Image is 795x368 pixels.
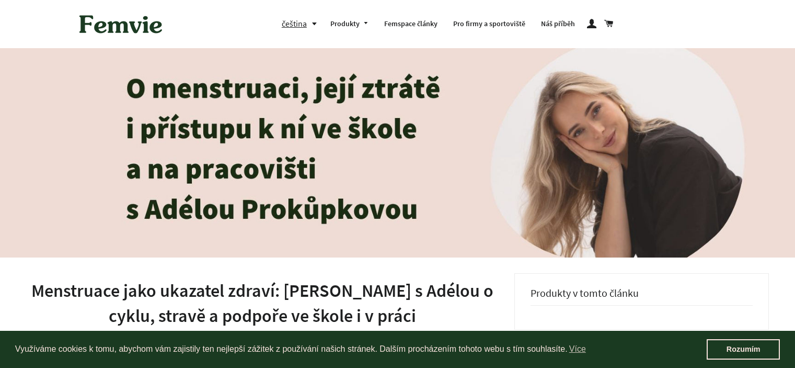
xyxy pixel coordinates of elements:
[533,10,583,38] a: Náš příběh
[568,341,587,357] a: learn more about cookies
[74,8,168,40] img: Femvie
[282,17,322,31] button: čeština
[26,278,499,328] h1: Menstruace jako ukazatel zdraví: [PERSON_NAME] s Adélou o cyklu, stravě a podpoře ve škole i v práci
[531,287,753,306] h3: Produkty v tomto článku
[445,10,533,38] a: Pro firmy a sportoviště
[707,339,780,360] a: dismiss cookie message
[376,10,445,38] a: Femspace články
[15,341,707,357] span: Využíváme cookies k tomu, abychom vám zajistily ten nejlepší zážitek z používání našich stránek. ...
[322,10,377,38] a: Produkty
